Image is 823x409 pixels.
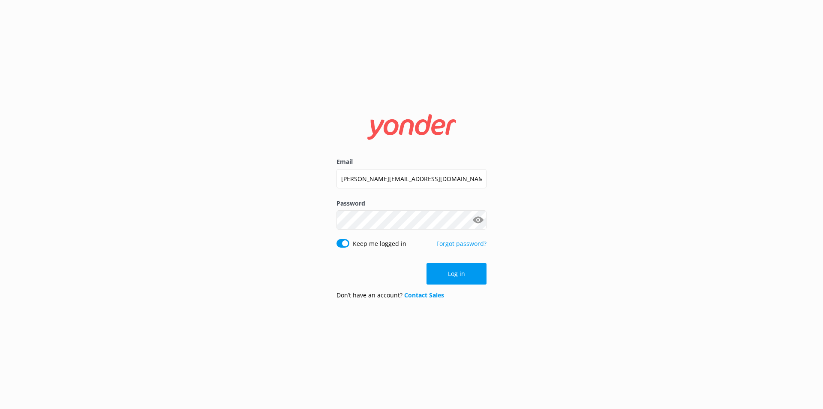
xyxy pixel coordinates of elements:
[336,291,444,300] p: Don’t have an account?
[427,263,487,285] button: Log in
[404,291,444,299] a: Contact Sales
[336,157,487,167] label: Email
[353,239,406,248] label: Keep me logged in
[336,169,487,188] input: user@emailaddress.com
[336,199,487,208] label: Password
[469,212,487,229] button: Show password
[436,239,487,248] a: Forgot password?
